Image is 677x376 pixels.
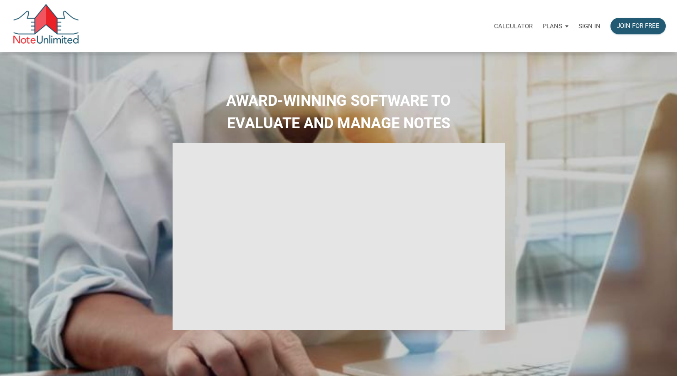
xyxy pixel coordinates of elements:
[573,13,605,39] a: Sign in
[6,90,671,134] h2: AWARD-WINNING SOFTWARE TO EVALUATE AND MANAGE NOTES
[605,13,671,39] a: Join for free
[538,14,573,39] button: Plans
[494,22,533,30] p: Calculator
[578,22,600,30] p: Sign in
[543,22,562,30] p: Plans
[617,21,660,31] div: Join for free
[173,143,505,330] iframe: NoteUnlimited
[610,18,666,34] button: Join for free
[538,13,573,39] a: Plans
[489,13,538,39] a: Calculator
